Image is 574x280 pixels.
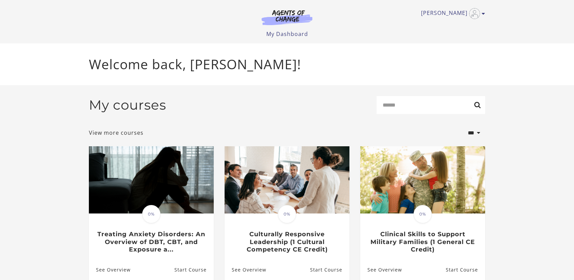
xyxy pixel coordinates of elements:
h2: My courses [89,97,166,113]
span: 0% [142,205,160,223]
span: 0% [278,205,296,223]
span: 0% [414,205,432,223]
p: Welcome back, [PERSON_NAME]! [89,54,485,74]
h3: Culturally Responsive Leadership (1 Cultural Competency CE Credit) [232,230,342,254]
a: Toggle menu [421,8,482,19]
a: View more courses [89,129,143,137]
h3: Clinical Skills to Support Military Families (1 General CE Credit) [367,230,478,254]
a: My Dashboard [266,30,308,38]
h3: Treating Anxiety Disorders: An Overview of DBT, CBT, and Exposure a... [96,230,206,254]
img: Agents of Change Logo [254,10,320,25]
